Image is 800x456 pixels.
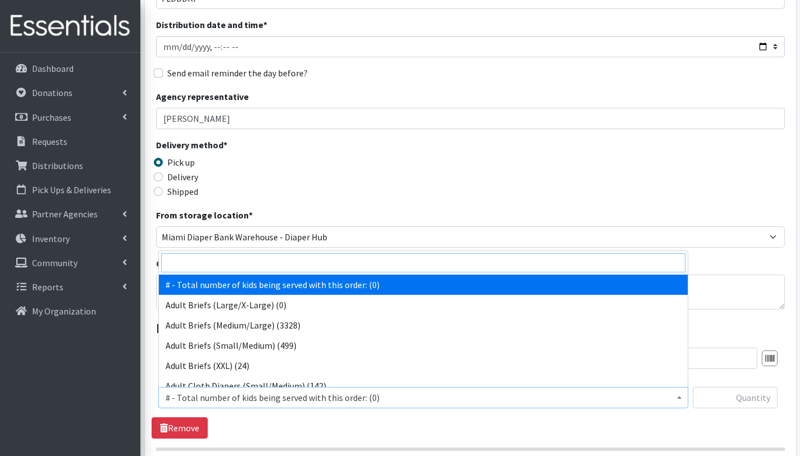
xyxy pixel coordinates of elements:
[4,300,136,322] a: My Organization
[223,139,227,151] abbr: required
[32,136,67,147] p: Requests
[4,252,136,274] a: Community
[32,305,96,317] p: My Organization
[152,417,208,439] a: Remove
[32,112,71,123] p: Purchases
[32,160,83,171] p: Distributions
[159,275,688,295] li: # - Total number of kids being served with this order: (0)
[32,184,111,195] p: Pick Ups & Deliveries
[159,315,688,335] li: Adult Briefs (Medium/Large) (3328)
[32,233,70,244] p: Inventory
[156,318,785,339] legend: Items in this distribution
[4,276,136,298] a: Reports
[32,63,74,74] p: Dashboard
[32,257,77,268] p: Community
[4,81,136,104] a: Donations
[159,295,688,315] li: Adult Briefs (Large/X-Large) (0)
[156,90,249,103] label: Agency representative
[32,208,98,220] p: Partner Agencies
[156,138,313,156] legend: Delivery method
[263,19,267,30] abbr: required
[166,390,681,405] span: # - Total number of kids being served with this order: (0)
[159,335,688,355] li: Adult Briefs (Small/Medium) (499)
[156,208,253,222] label: From storage location
[4,227,136,250] a: Inventory
[167,66,308,80] label: Send email reminder the day before?
[249,209,253,221] abbr: required
[32,281,63,293] p: Reports
[4,106,136,129] a: Purchases
[167,170,198,184] label: Delivery
[4,179,136,201] a: Pick Ups & Deliveries
[159,355,688,376] li: Adult Briefs (XXL) (24)
[158,387,688,408] span: # - Total number of kids being served with this order: (0)
[4,154,136,177] a: Distributions
[167,185,198,198] label: Shipped
[167,156,195,169] label: Pick up
[156,257,197,270] label: Comment
[4,7,136,45] img: HumanEssentials
[4,203,136,225] a: Partner Agencies
[156,18,267,31] label: Distribution date and time
[693,387,778,408] input: Quantity
[159,376,688,396] li: Adult Cloth Diapers (Small/Medium) (142)
[4,57,136,80] a: Dashboard
[32,87,72,98] p: Donations
[4,130,136,153] a: Requests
